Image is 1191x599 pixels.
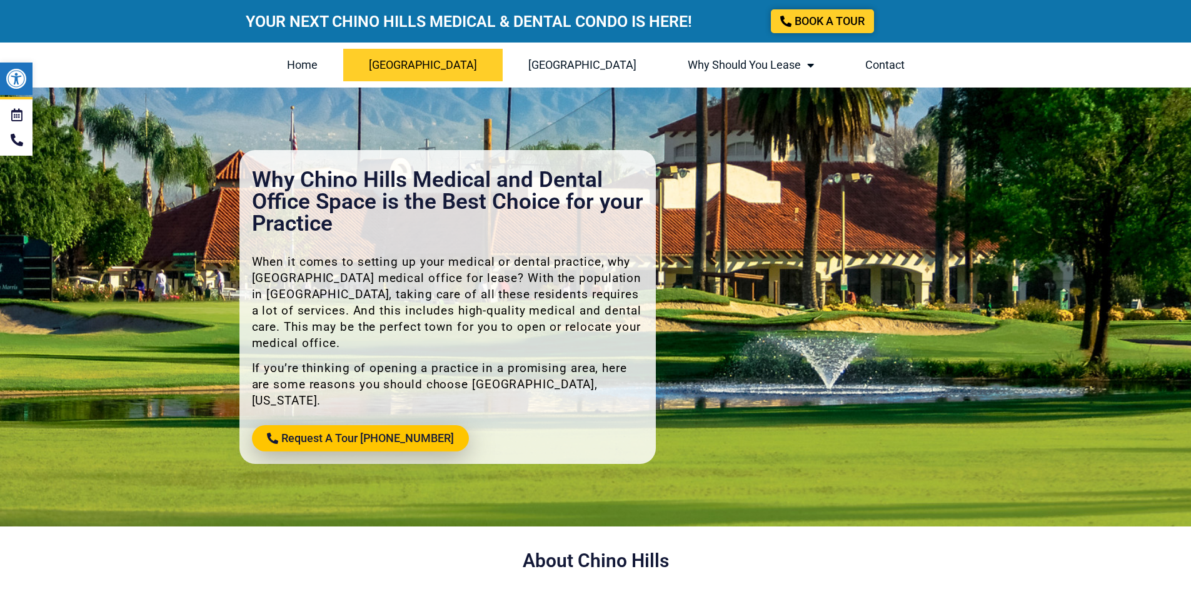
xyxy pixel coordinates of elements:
a: Request A Tour [PHONE_NUMBER] [252,425,469,451]
a: Why Should You Lease [662,49,840,81]
a: Home [261,49,343,81]
span: BOOK A TOUR [795,16,865,27]
h1: Why Chino Hills Medical and Dental Office Space is the Best Choice for your Practice [252,169,644,234]
a: BOOK A TOUR [771,9,874,33]
h2: About Chino Hills [246,551,946,570]
p: When it comes to setting up your medical or dental practice, why [GEOGRAPHIC_DATA] medical office... [252,254,644,351]
a: Contact [840,49,930,81]
a: [GEOGRAPHIC_DATA] [343,49,503,81]
p: YOUR NEXT CHINO HILLS MEDICAL & DENTAL CONDO IS HERE! [246,14,758,29]
span: Request A Tour [PHONE_NUMBER] [281,433,454,444]
p: If you’re thinking of opening a practice in a promising area, here are some reasons you should ch... [252,360,644,409]
nav: Menu [246,49,946,81]
a: [GEOGRAPHIC_DATA] [503,49,662,81]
